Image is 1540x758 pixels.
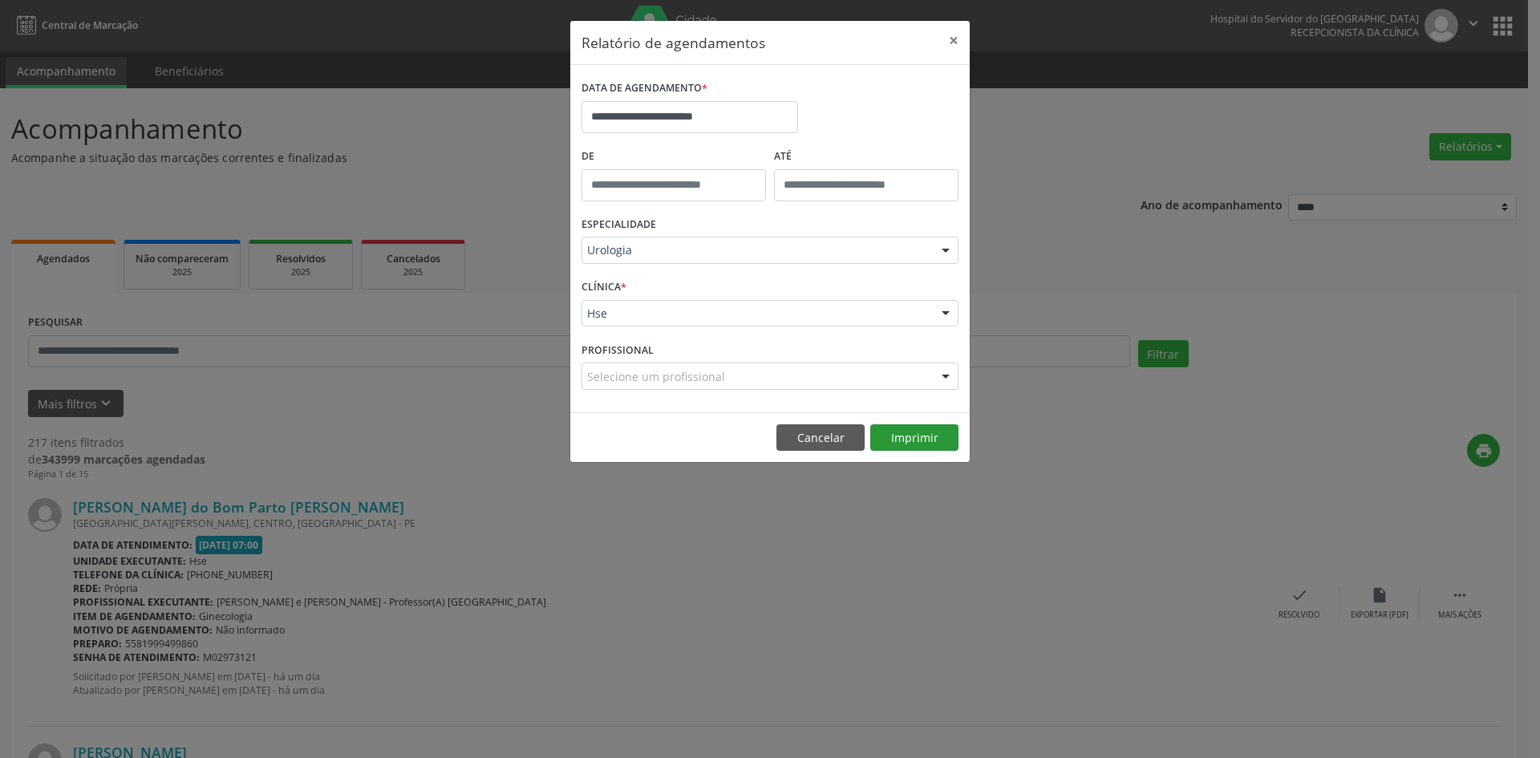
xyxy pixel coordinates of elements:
label: De [582,144,766,169]
label: PROFISSIONAL [582,338,654,363]
span: Hse [587,306,926,322]
label: CLÍNICA [582,275,626,300]
span: Urologia [587,242,926,258]
button: Cancelar [776,424,865,452]
h5: Relatório de agendamentos [582,32,765,53]
label: ESPECIALIDADE [582,213,656,237]
button: Imprimir [870,424,958,452]
span: Selecione um profissional [587,368,725,385]
label: DATA DE AGENDAMENTO [582,76,707,101]
button: Close [938,21,970,60]
label: ATÉ [774,144,958,169]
